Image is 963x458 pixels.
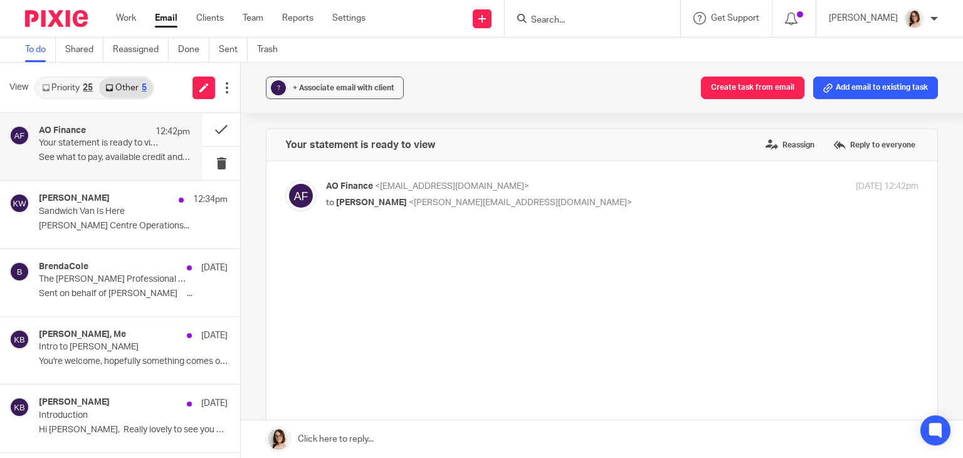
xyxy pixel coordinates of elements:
[193,193,228,206] p: 12:34pm
[336,198,407,207] span: [PERSON_NAME]
[375,182,529,191] span: <[EMAIL_ADDRESS][DOMAIN_NAME]>
[285,180,317,211] img: svg%3E
[178,38,209,62] a: Done
[282,12,313,24] a: Reports
[39,425,228,435] p: Hi [PERSON_NAME], Really lovely to see you on...
[332,12,366,24] a: Settings
[25,38,56,62] a: To do
[904,9,924,29] img: Caroline%20-%20HS%20-%20LI.png
[99,78,152,98] a: Other5
[25,10,88,27] img: Pixie
[409,198,632,207] span: <[PERSON_NAME][EMAIL_ADDRESS][DOMAIN_NAME]>
[219,38,248,62] a: Sent
[36,78,99,98] a: Priority25
[201,262,228,274] p: [DATE]
[830,136,918,154] label: Reply to everyone
[701,77,804,99] button: Create task from email
[39,289,228,299] p: Sent on behalf of [PERSON_NAME] ...
[39,397,110,408] h4: [PERSON_NAME]
[39,152,190,163] p: See what to pay, available credit and more ...
[201,329,228,342] p: [DATE]
[326,182,373,191] span: AO Finance
[9,397,29,417] img: svg%3E
[257,38,287,62] a: Trash
[39,138,160,149] p: Your statement is ready to view
[116,12,136,24] a: Work
[9,125,29,146] img: svg%3E
[39,329,126,340] h4: [PERSON_NAME], Me
[243,12,263,24] a: Team
[762,136,818,154] label: Reassign
[155,12,177,24] a: Email
[196,12,224,24] a: Clients
[39,125,86,136] h4: AO Finance
[83,83,93,92] div: 25
[829,12,898,24] p: [PERSON_NAME]
[266,77,404,99] button: ? + Associate email with client
[9,193,29,213] img: svg%3E
[39,342,190,353] p: Intro to [PERSON_NAME]
[39,206,190,217] p: Sandwich Van Is Here
[9,81,28,94] span: View
[201,397,228,410] p: [DATE]
[813,77,938,99] button: Add email to existing task
[293,84,394,92] span: + Associate email with client
[711,14,759,23] span: Get Support
[326,198,334,207] span: to
[39,356,228,367] p: You're welcome, hopefully something comes of it...
[113,38,169,62] a: Reassigned
[9,262,29,282] img: svg%3E
[142,83,147,92] div: 5
[530,15,643,26] input: Search
[39,221,228,232] p: [PERSON_NAME] Centre Operations...
[39,410,190,421] p: Introduction
[285,139,435,151] h4: Your statement is ready to view
[39,274,190,285] p: The [PERSON_NAME] Professional Decorating Ltd & [PERSON_NAME]
[9,329,29,349] img: svg%3E
[39,262,88,272] h4: BrendaCole
[65,38,103,62] a: Shared
[155,125,190,138] p: 12:42pm
[856,180,918,193] p: [DATE] 12:42pm
[39,193,110,204] h4: [PERSON_NAME]
[271,80,286,95] div: ?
